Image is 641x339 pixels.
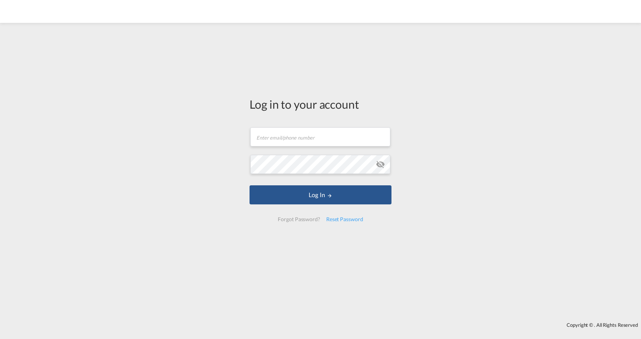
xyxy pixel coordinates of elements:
div: Log in to your account [250,96,391,112]
div: Reset Password [323,212,366,226]
div: Forgot Password? [275,212,323,226]
input: Enter email/phone number [250,127,390,146]
button: LOGIN [250,185,391,204]
md-icon: icon-eye-off [376,160,385,169]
